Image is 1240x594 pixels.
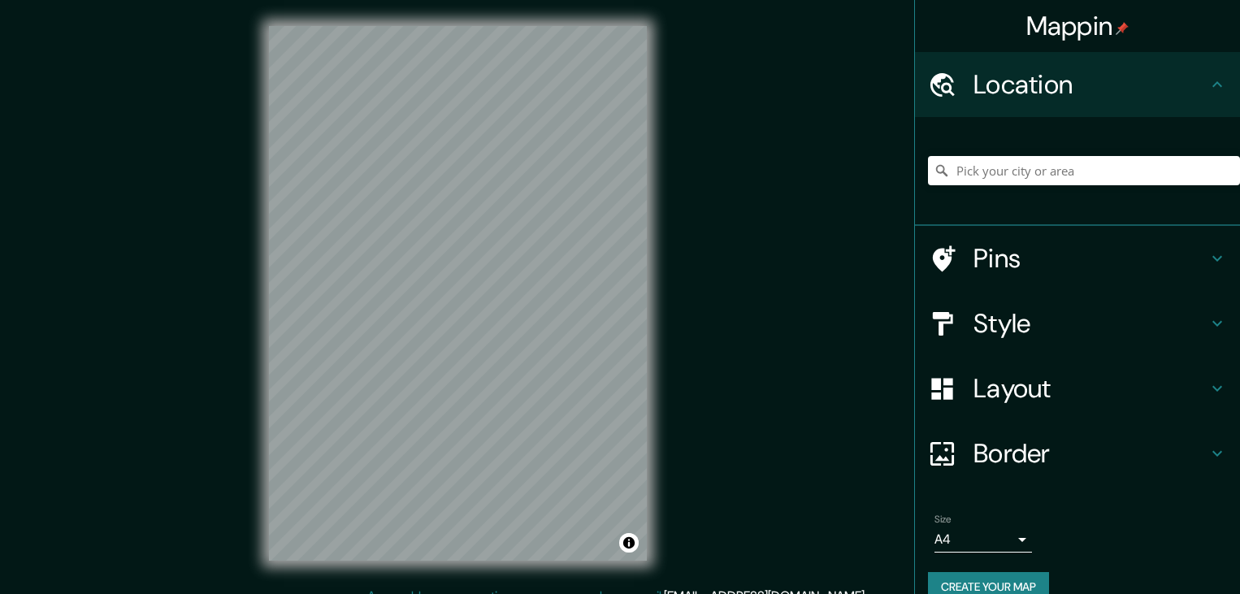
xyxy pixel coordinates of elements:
[973,307,1207,340] h4: Style
[1026,10,1129,42] h4: Mappin
[915,356,1240,421] div: Layout
[928,156,1240,185] input: Pick your city or area
[973,242,1207,275] h4: Pins
[934,513,952,527] label: Size
[619,533,639,553] button: Toggle attribution
[915,421,1240,486] div: Border
[915,52,1240,117] div: Location
[915,291,1240,356] div: Style
[973,68,1207,101] h4: Location
[269,26,647,561] canvas: Map
[1116,22,1129,35] img: pin-icon.png
[973,437,1207,470] h4: Border
[934,527,1032,553] div: A4
[915,226,1240,291] div: Pins
[973,372,1207,405] h4: Layout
